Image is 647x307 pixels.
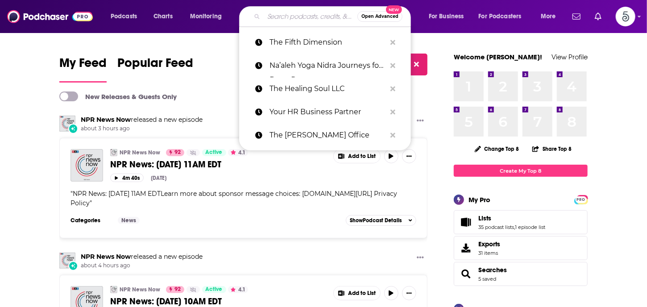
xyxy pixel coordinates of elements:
[71,217,111,224] h3: Categories
[541,10,556,23] span: More
[514,224,515,230] span: ,
[270,31,386,54] p: The Fifth Dimension
[228,149,248,156] button: 4.1
[110,174,144,182] button: 4m 40s
[228,286,248,293] button: 4.1
[348,290,376,297] span: Add to List
[479,10,522,23] span: For Podcasters
[110,286,117,293] img: NPR News Now
[68,261,78,271] div: New Episode
[350,217,402,224] span: Show Podcast Details
[104,9,149,24] button: open menu
[535,9,567,24] button: open menu
[120,149,160,156] a: NPR News Now
[81,125,203,133] span: about 3 hours ago
[166,149,184,156] a: 92
[202,149,226,156] a: Active
[148,9,178,24] a: Charts
[348,153,376,160] span: Add to List
[59,116,75,132] a: NPR News Now
[174,285,181,294] span: 92
[569,9,584,24] a: Show notifications dropdown
[429,10,464,23] span: For Business
[68,124,78,133] div: New Episode
[469,143,525,154] button: Change Top 8
[239,100,411,124] a: Your HR Business Partner
[111,10,137,23] span: Podcasts
[248,6,419,27] div: Search podcasts, credits, & more...
[423,9,475,24] button: open menu
[81,116,131,124] a: NPR News Now
[413,116,427,127] button: Show More Button
[334,149,380,163] button: Show More Button
[151,175,166,181] div: [DATE]
[532,140,572,158] button: Share Top 8
[478,276,496,282] a: 5 saved
[120,286,160,293] a: NPR News Now
[346,215,416,226] button: ShowPodcast Details
[184,9,233,24] button: open menu
[81,253,131,261] a: NPR News Now
[616,7,635,26] img: User Profile
[110,159,327,170] a: NPR News: [DATE] 11AM EDT
[457,268,475,280] a: Searches
[118,217,140,224] a: News
[552,53,588,61] a: View Profile
[7,8,93,25] img: Podchaser - Follow, Share and Rate Podcasts
[270,100,386,124] p: Your HR Business Partner
[473,9,535,24] button: open menu
[206,285,223,294] span: Active
[402,286,416,300] button: Show More Button
[110,149,117,156] img: NPR News Now
[110,159,221,170] span: NPR News: [DATE] 11AM EDT
[239,31,411,54] a: The Fifth Dimension
[59,55,107,83] a: My Feed
[264,9,357,24] input: Search podcasts, credits, & more...
[59,55,107,76] span: My Feed
[454,210,588,234] span: Lists
[454,165,588,177] a: Create My Top 8
[81,253,203,261] h3: released a new episode
[616,7,635,26] button: Show profile menu
[478,250,500,256] span: 31 items
[117,55,193,76] span: Popular Feed
[270,54,386,77] p: Na’aleh Yoga Nidra Journeys for Deep Rest+
[357,11,402,22] button: Open AdvancedNew
[457,242,475,254] span: Exports
[239,54,411,77] a: Na’aleh Yoga Nidra Journeys for Deep Rest+
[71,190,397,207] span: NPR News: [DATE] 11AM EDTLearn more about sponsor message choices: [DOMAIN_NAME][URL] Privacy Policy
[166,286,184,293] a: 92
[478,240,500,248] span: Exports
[239,124,411,147] a: The [PERSON_NAME] Office
[202,286,226,293] a: Active
[190,10,222,23] span: Monitoring
[71,149,103,182] img: NPR News: 09-17-2025 11AM EDT
[402,149,416,163] button: Show More Button
[270,124,386,147] p: The Koerner Office
[153,10,173,23] span: Charts
[478,266,507,274] a: Searches
[478,224,514,230] a: 35 podcast lists
[71,190,397,207] span: " "
[59,253,75,269] img: NPR News Now
[576,196,586,203] a: PRO
[117,55,193,83] a: Popular Feed
[386,5,402,14] span: New
[413,253,427,264] button: Show More Button
[478,214,545,222] a: Lists
[454,53,542,61] a: Welcome [PERSON_NAME]!
[239,77,411,100] a: The Healing Soul LLC
[454,236,588,260] a: Exports
[81,262,203,270] span: about 4 hours ago
[334,286,380,300] button: Show More Button
[515,224,545,230] a: 1 episode list
[454,262,588,286] span: Searches
[59,91,177,101] a: New Releases & Guests Only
